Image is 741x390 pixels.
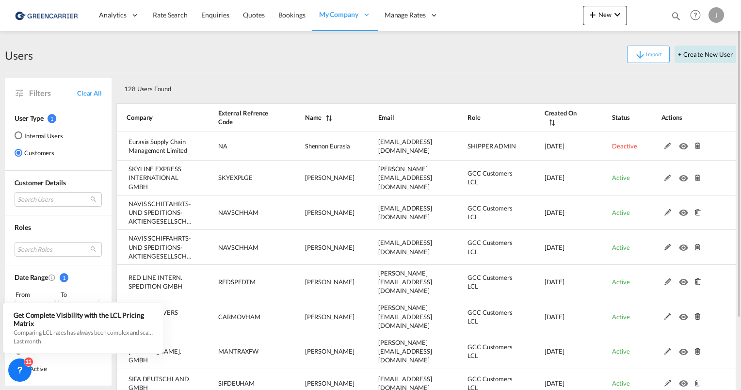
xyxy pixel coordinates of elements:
span: Enquiries [201,11,229,19]
span: Active [612,379,629,387]
td: NAVSCHHAM [194,195,281,230]
td: Eric Steinke [281,230,354,265]
span: GCC Customers LCL [467,169,513,186]
span: From To [DATE][DATE] [15,290,102,314]
div: Help [687,7,709,24]
span: [EMAIL_ADDRESS][DOMAIN_NAME] [378,138,432,154]
td: est@navis-ag.com [354,230,443,265]
th: Company [116,103,194,131]
td: GCC Customers LCL [443,230,520,265]
span: RED LINE INTERN. SPEDITION GMBH [129,274,182,290]
td: SKYEXPLGE [194,161,281,195]
td: RED LINE INTERN. SPEDITION GMBH [116,265,194,300]
div: 128 Users Found [120,77,671,97]
span: Analytics [99,10,127,20]
td: carsten.schuetz@mansped-trans-al.de [354,334,443,369]
span: NAVSCHHAM [218,209,258,216]
span: [EMAIL_ADDRESS][DOMAIN_NAME] [378,239,432,255]
td: 2025-09-23 [520,265,588,300]
td: Severine Stolz [281,195,354,230]
td: GCC Customers LCL [443,299,520,334]
div: J [709,7,724,23]
th: Name [281,103,354,131]
td: isabel_huhu@yahoo.de [354,265,443,300]
td: NA [194,131,281,161]
td: NAVSCHHAM [194,230,281,265]
md-icon: icon-plus 400-fg [587,9,598,20]
div: Users [5,48,33,63]
td: GCC Customers LCL [443,265,520,300]
span: Customer Details [15,179,65,187]
td: 2025-09-26 [520,131,588,161]
md-icon: Created On [48,274,56,281]
span: Roles [15,223,31,231]
md-icon: icon-eye [679,276,692,283]
md-icon: icon-eye [679,346,692,353]
td: REDSPEDTM [194,265,281,300]
td: Joeleen Aust [281,161,354,195]
th: Actions [637,103,736,131]
md-icon: icon-eye [679,242,692,248]
span: [DATE] [545,278,564,286]
span: [DATE] [545,209,564,216]
span: NAVSCHHAM [218,244,258,251]
td: 2025-09-23 [520,299,588,334]
md-icon: icon-eye [679,207,692,213]
md-icon: icon-arrow-down [634,49,646,61]
span: [PERSON_NAME] [305,347,354,355]
span: SKYLINE EXPRESS INTERNATIONAL GMBH [129,165,181,190]
span: [PERSON_NAME] [305,174,354,181]
td: SKYLINE EXPRESS INTERNATIONAL GMBH [116,161,194,195]
span: GCC Customers LCL [467,239,513,255]
span: Filters [29,88,77,98]
span: SKYEXPLGE [218,174,253,181]
td: GCC Customers LCL [443,161,520,195]
th: Email [354,103,443,131]
td: NAVIS SCHIFFAHRTS- UND SPEDITIONS-AKTIENGESELLSCHAFT [116,195,194,230]
th: External Refrence Code [194,103,281,131]
span: [DATE] [545,347,564,355]
td: Eurasia Supply Chain Management Limited [116,131,194,161]
span: [PERSON_NAME] [305,244,354,251]
span: New [587,11,623,18]
span: GCC Customers LCL [467,309,513,325]
td: SHIPPER ADMIN [443,131,520,161]
span: [PERSON_NAME][EMAIL_ADDRESS][DOMAIN_NAME] [378,339,432,364]
span: Deactive [612,142,637,150]
span: [PERSON_NAME] [305,379,354,387]
td: Isabel Huebner [281,265,354,300]
span: [DATE] [545,313,564,321]
span: GCC Customers LCL [467,274,513,290]
td: 2025-09-25 [520,161,588,195]
span: [DATE] [545,379,564,387]
div: From [15,290,57,299]
span: MANSPED [DOMAIN_NAME]. GMBH [129,339,181,364]
span: NAVIS SCHIFFAHRTS- UND SPEDITIONS-AKTIENGESELLSCHAFT [129,200,198,225]
md-icon: icon-eye [679,140,692,147]
span: [EMAIL_ADDRESS][DOMAIN_NAME] [378,204,432,221]
span: [PERSON_NAME][EMAIL_ADDRESS][DOMAIN_NAME] [378,165,432,190]
span: My Company [319,10,358,19]
span: Manage Rates [385,10,426,20]
td: shennon@eurasia-scm.com [354,131,443,161]
span: User Type [15,114,44,122]
span: Active [612,347,629,355]
span: [PERSON_NAME] [305,209,354,216]
td: Kai Widowski [281,299,354,334]
span: [PERSON_NAME][EMAIL_ADDRESS][DOMAIN_NAME] [378,269,432,294]
md-icon: icon-eye [679,172,692,179]
td: 2025-09-25 [520,195,588,230]
td: MANTRAXFW [194,334,281,369]
td: k.widowski@cargomovers.de [354,299,443,334]
td: CARMOVHAM [194,299,281,334]
td: 2025-09-22 [520,334,588,369]
span: Help [687,7,704,23]
md-radio-button: Internal Users [15,130,63,140]
span: SIFDEUHAM [218,379,255,387]
span: Active [612,313,629,321]
md-icon: icon-eye [679,377,692,384]
md-radio-button: Customers [15,148,63,158]
span: Shennon Eurasia [305,142,351,150]
button: + Create New User [675,46,736,63]
span: Clear All [77,89,102,97]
